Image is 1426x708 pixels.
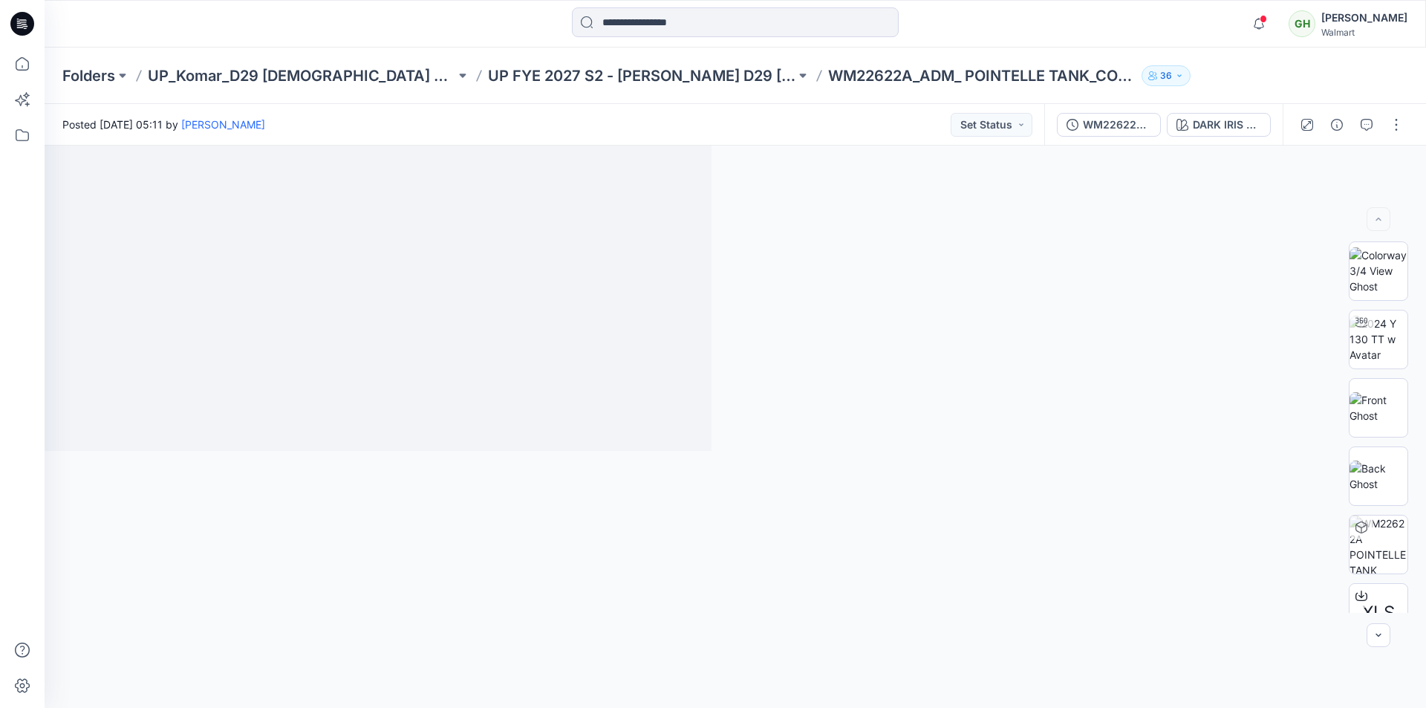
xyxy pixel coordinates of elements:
div: [PERSON_NAME] [1321,9,1407,27]
a: Folders [62,65,115,86]
div: Walmart [1321,27,1407,38]
img: Back Ghost [1350,461,1407,492]
a: UP FYE 2027 S2 - [PERSON_NAME] D29 [DEMOGRAPHIC_DATA] Sleepwear [488,65,795,86]
button: Details [1325,113,1349,137]
img: 2024 Y 130 TT w Avatar [1350,316,1407,363]
a: UP_Komar_D29 [DEMOGRAPHIC_DATA] Sleep [148,65,455,86]
p: WM22622A_ADM_ POINTELLE TANK_COLORWAY [828,65,1136,86]
button: WM22622A POINTELLE TANK COLORWAY REV3 [1057,113,1161,137]
div: WM22622A POINTELLE TANK COLORWAY REV3 [1083,117,1151,133]
a: [PERSON_NAME] [181,118,265,131]
p: 36 [1160,68,1172,84]
img: WM22622A POINTELLE TANK COLORWAY REV3 DARK IRIS 2051147 [1350,516,1407,574]
img: Front Ghost [1350,392,1407,423]
img: eyJhbGciOiJIUzI1NiIsImtpZCI6IjAiLCJzbHQiOiJzZXMiLCJ0eXAiOiJKV1QifQ.eyJkYXRhIjp7InR5cGUiOiJzdG9yYW... [7,76,749,452]
span: XLS [1362,600,1395,626]
div: GH [1289,10,1315,37]
button: DARK IRIS 2051147 [1167,113,1271,137]
img: Colorway 3/4 View Ghost [1350,247,1407,294]
div: DARK IRIS 2051147 [1193,117,1261,133]
button: 36 [1142,65,1191,86]
span: Posted [DATE] 05:11 by [62,117,265,132]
